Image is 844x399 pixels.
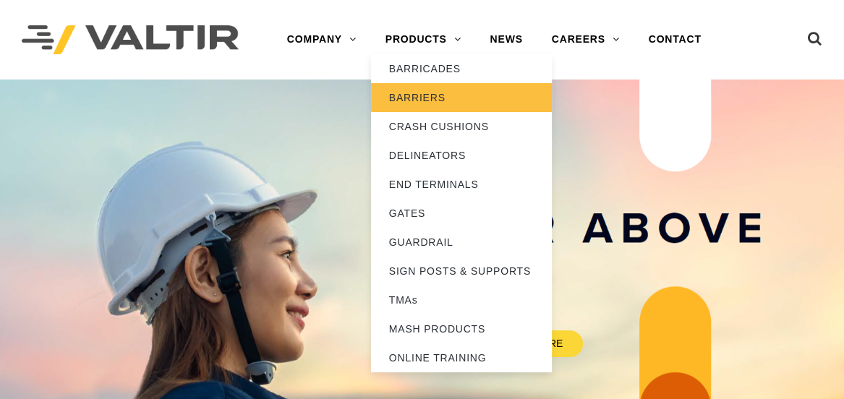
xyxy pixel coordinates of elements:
a: CONTACT [634,25,716,54]
a: CRASH CUSHIONS [371,112,552,141]
a: END TERMINALS [371,170,552,199]
a: COMPANY [273,25,371,54]
a: PRODUCTS [371,25,476,54]
a: TMAs [371,286,552,314]
a: MASH PRODUCTS [371,314,552,343]
a: GATES [371,199,552,228]
a: BARRIERS [371,83,552,112]
a: ONLINE TRAINING [371,343,552,372]
a: CAREERS [537,25,634,54]
a: SIGN POSTS & SUPPORTS [371,257,552,286]
a: NEWS [475,25,537,54]
img: Valtir [22,25,239,55]
a: BARRICADES [371,54,552,83]
a: GUARDRAIL [371,228,552,257]
a: DELINEATORS [371,141,552,170]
